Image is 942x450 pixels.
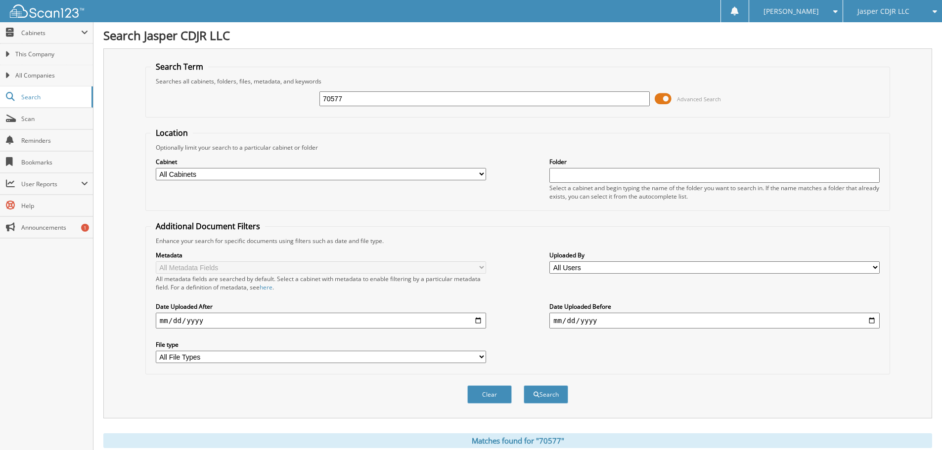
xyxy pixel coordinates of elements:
[21,136,88,145] span: Reminders
[549,251,880,259] label: Uploaded By
[151,221,265,232] legend: Additional Document Filters
[103,433,932,448] div: Matches found for "70577"
[151,61,208,72] legend: Search Term
[156,302,486,311] label: Date Uploaded After
[21,158,88,166] span: Bookmarks
[156,313,486,328] input: start
[15,71,88,80] span: All Companies
[156,251,486,259] label: Metadata
[156,158,486,166] label: Cabinet
[21,115,88,123] span: Scan
[549,313,880,328] input: end
[549,302,880,311] label: Date Uploaded Before
[21,223,88,232] span: Announcements
[21,93,87,101] span: Search
[151,143,885,152] div: Optionally limit your search to a particular cabinet or folder
[21,180,81,188] span: User Reports
[21,29,81,37] span: Cabinets
[15,50,88,59] span: This Company
[260,283,272,291] a: here
[21,202,88,210] span: Help
[81,224,89,232] div: 1
[549,158,880,166] label: Folder
[549,184,880,201] div: Select a cabinet and begin typing the name of the folder you want to search in. If the name match...
[10,4,84,18] img: scan123-logo-white.svg
[857,8,909,14] span: Jasper CDJR LLC
[524,385,568,404] button: Search
[467,385,512,404] button: Clear
[677,95,721,103] span: Advanced Search
[156,340,486,349] label: File type
[156,275,486,291] div: All metadata fields are searched by default. Select a cabinet with metadata to enable filtering b...
[893,403,942,450] iframe: Chat Widget
[763,8,819,14] span: [PERSON_NAME]
[151,237,885,245] div: Enhance your search for specific documents using filters such as date and file type.
[103,27,932,43] h1: Search Jasper CDJR LLC
[151,127,193,138] legend: Location
[151,77,885,85] div: Searches all cabinets, folders, files, metadata, and keywords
